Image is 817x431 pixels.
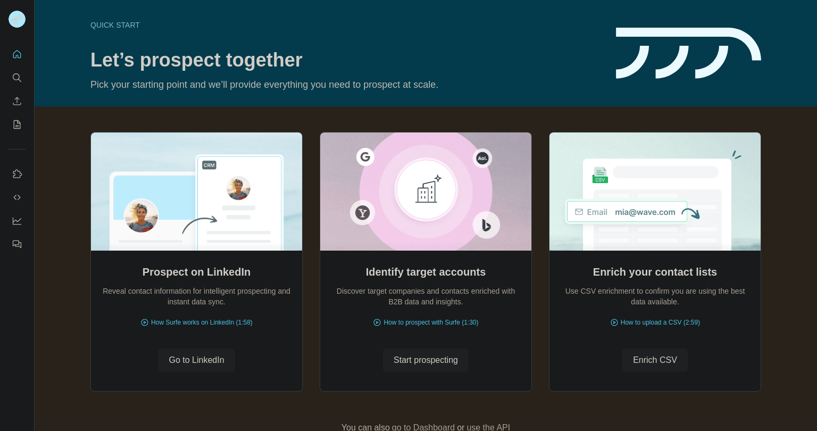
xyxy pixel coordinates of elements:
button: Search [9,68,26,87]
span: How to prospect with Surfe (1:30) [384,318,478,327]
span: Enrich CSV [633,354,677,367]
button: Enrich CSV [9,92,26,111]
img: Identify target accounts [320,132,532,251]
img: Prospect on LinkedIn [90,132,303,251]
span: Go to LinkedIn [169,354,224,367]
span: Start prospecting [394,354,458,367]
span: How Surfe works on LinkedIn (1:58) [151,318,253,327]
button: My lists [9,115,26,134]
button: Quick start [9,45,26,64]
p: Use CSV enrichment to confirm you are using the best data available. [560,286,750,307]
button: Go to LinkedIn [158,349,235,372]
button: Enrich CSV [622,349,688,372]
h2: Enrich your contact lists [593,264,717,279]
img: Enrich your contact lists [549,132,761,251]
button: Dashboard [9,211,26,230]
span: How to upload a CSV (2:59) [621,318,700,327]
p: Reveal contact information for intelligent prospecting and instant data sync. [102,286,291,307]
p: Discover target companies and contacts enriched with B2B data and insights. [331,286,521,307]
div: Quick start [90,20,603,30]
button: Start prospecting [383,349,469,372]
h2: Prospect on LinkedIn [143,264,251,279]
h1: Let’s prospect together [90,49,603,71]
h2: Identify target accounts [366,264,486,279]
p: Pick your starting point and we’ll provide everything you need to prospect at scale. [90,77,603,92]
button: Use Surfe on LinkedIn [9,164,26,184]
button: Use Surfe API [9,188,26,207]
button: Feedback [9,235,26,254]
img: banner [616,28,761,79]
